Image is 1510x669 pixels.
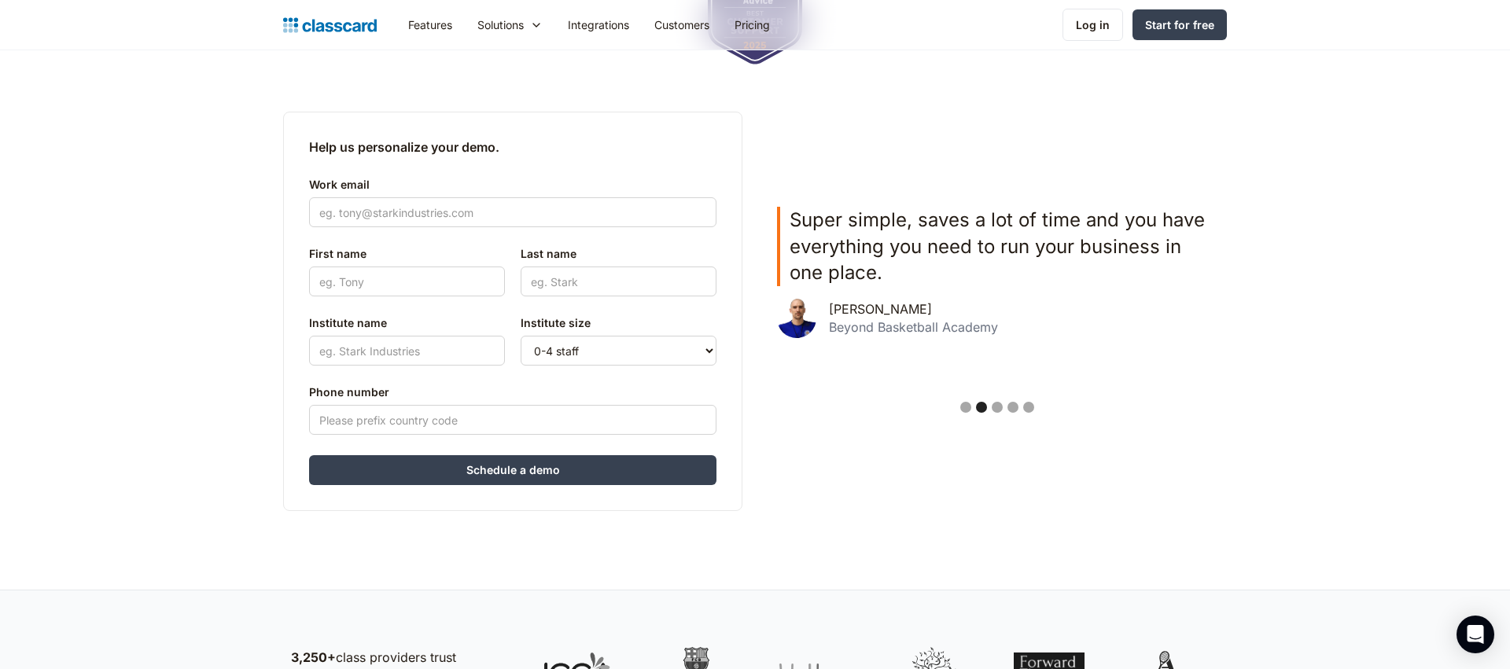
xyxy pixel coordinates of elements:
[768,197,1227,425] div: carousel
[309,455,716,485] input: Schedule a demo
[309,336,505,366] input: eg. Stark Industries
[477,17,524,33] div: Solutions
[521,266,716,296] input: eg. Stark
[829,320,998,335] div: Beyond Basketball Academy
[555,7,642,42] a: Integrations
[309,405,716,435] input: Please prefix country code
[309,266,505,296] input: eg. Tony
[790,207,1217,286] p: Super simple, saves a lot of time and you have everything you need to run your business in one pl...
[1145,17,1214,33] div: Start for free
[283,14,377,36] a: home
[396,7,465,42] a: Features
[465,7,555,42] div: Solutions
[1063,9,1123,41] a: Log in
[976,402,987,413] div: Show slide 2 of 5
[1023,402,1034,413] div: Show slide 5 of 5
[777,207,1217,363] div: 2 of 5
[1457,616,1494,653] div: Open Intercom Messenger
[521,244,716,263] label: Last name
[309,314,505,333] label: Institute name
[309,383,716,402] label: Phone number
[521,314,716,333] label: Institute size
[1007,402,1018,413] div: Show slide 4 of 5
[309,197,716,227] input: eg. tony@starkindustries.com
[992,402,1003,413] div: Show slide 3 of 5
[1076,17,1110,33] div: Log in
[960,402,971,413] div: Show slide 1 of 5
[722,7,783,42] a: Pricing
[309,138,716,156] h2: Help us personalize your demo.
[309,244,505,263] label: First name
[1132,9,1227,40] a: Start for free
[291,649,336,665] strong: 3,250+
[309,175,716,194] label: Work email
[829,302,932,317] div: [PERSON_NAME]
[309,169,716,485] form: Contact Form
[642,7,722,42] a: Customers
